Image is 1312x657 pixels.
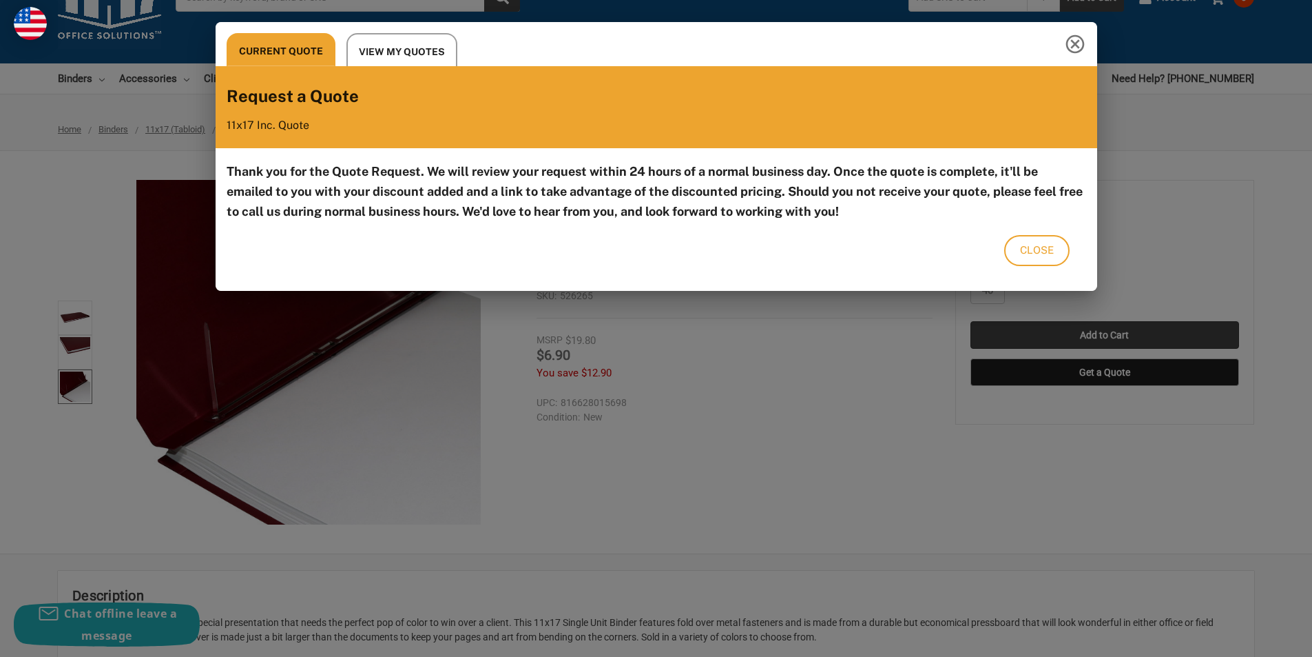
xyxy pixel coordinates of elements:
[227,162,1086,221] h6: Thank you for the Quote Request. We will review your request within 24 hours of a normal business...
[1053,22,1097,66] button: Close this quote dialog
[1004,235,1070,265] button: Close the quote dialog
[1020,241,1054,259] span: Close
[359,43,445,61] span: View My Quotes
[227,85,1086,108] h4: Request a Quote
[239,43,323,60] span: Current Quote
[14,7,47,40] img: duty and tax information for United States
[227,119,1086,132] p: 11x17 Inc. Quote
